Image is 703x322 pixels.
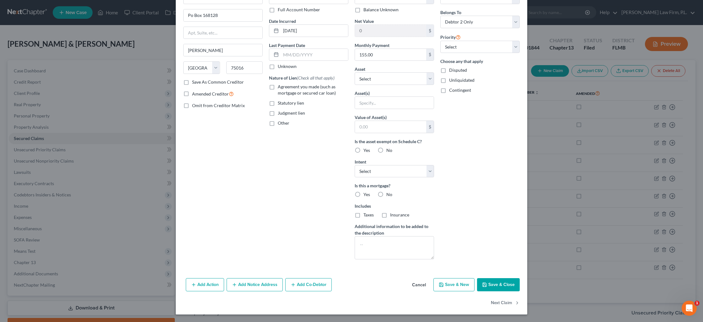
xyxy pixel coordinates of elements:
label: Date Incurred [269,18,296,24]
span: No [386,192,392,197]
input: 0.00 [355,25,426,37]
span: (Check all that apply) [297,75,335,80]
span: Statutory lien [278,100,304,106]
label: Value of Asset(s) [355,114,387,121]
label: Save As Common Creditor [192,79,244,85]
button: Add Notice Address [227,278,283,291]
input: MM/DD/YYYY [281,25,348,37]
span: Contingent [449,87,471,93]
button: Save & New [433,278,475,291]
input: Enter city... [184,44,262,56]
span: Disputed [449,67,467,73]
iframe: Intercom live chat [682,301,697,316]
label: Additional information to be added to the description [355,223,434,236]
span: Yes [363,192,370,197]
button: Add Action [186,278,224,291]
input: MM/DD/YYYY [281,49,348,61]
span: Yes [363,148,370,153]
label: Asset(s) [355,90,370,96]
label: Monthly Payment [355,42,389,49]
span: Insurance [390,212,409,217]
label: Is this a mortgage? [355,182,434,189]
label: Full Account Number [278,7,320,13]
span: No [386,148,392,153]
label: Intent [355,158,366,165]
span: Judgment lien [278,110,305,116]
span: Unliquidated [449,77,475,83]
button: Save & Close [477,278,520,291]
input: Enter address... [184,9,262,21]
span: Belongs To [440,10,461,15]
label: Nature of Lien [269,75,335,81]
span: Other [278,120,289,126]
label: Balance Unknown [363,7,399,13]
span: Asset [355,66,365,72]
span: Taxes [363,212,374,217]
button: Add Co-Debtor [285,278,332,291]
span: Amended Creditor [192,91,229,96]
input: Enter zip... [226,61,263,74]
span: 1 [695,301,700,306]
label: Is the asset exempt on Schedule C? [355,138,434,145]
input: 0.00 [355,121,426,133]
span: Agreement you made (such as mortgage or secured car loan) [278,84,336,96]
input: Apt, Suite, etc... [184,27,262,39]
button: Next Claim [491,296,520,309]
span: Omit from Creditor Matrix [192,103,245,108]
label: Net Value [355,18,374,24]
input: 0.00 [355,49,426,61]
div: $ [426,121,434,133]
button: Cancel [407,279,431,291]
div: $ [426,25,434,37]
label: Includes [355,203,434,209]
div: $ [426,49,434,61]
label: Choose any that apply [440,58,520,65]
label: Unknown [278,63,297,70]
input: Specify... [355,97,434,109]
label: Last Payment Date [269,42,305,49]
label: Priority [440,33,461,41]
